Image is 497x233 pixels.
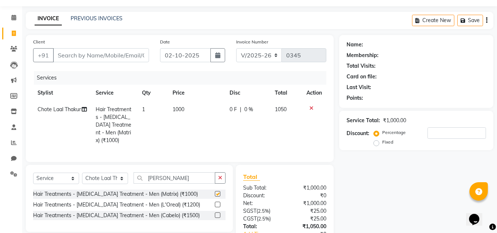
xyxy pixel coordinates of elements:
div: Hair Treatments - [MEDICAL_DATA] Treatment - Men (Cabelo) (₹1500) [33,212,200,219]
span: 2.5% [258,216,269,222]
div: ₹1,000.00 [285,184,332,192]
div: Hair Treatments - [MEDICAL_DATA] Treatment - Men (L'Oreal) (₹1200) [33,201,200,209]
div: Last Visit: [347,84,371,91]
label: Date [160,39,170,45]
span: 1 [142,106,145,113]
div: Service Total: [347,117,380,124]
div: Services [34,71,332,85]
div: Discount: [347,130,369,137]
th: Stylist [33,85,91,101]
input: Search or Scan [134,172,215,184]
th: Disc [225,85,270,101]
span: SGST [243,208,256,214]
div: ₹25.00 [285,215,332,223]
div: ( ) [238,215,285,223]
span: 0 F [230,106,237,113]
label: Percentage [382,129,406,136]
div: Membership: [347,52,379,59]
div: ₹25.00 [285,207,332,215]
div: Discount: [238,192,285,200]
a: PREVIOUS INVOICES [71,15,123,22]
span: Total [243,173,260,181]
label: Invoice Number [236,39,268,45]
span: 2.5% [258,208,269,214]
span: | [240,106,241,113]
div: Net: [238,200,285,207]
iframe: chat widget [466,204,490,226]
button: Create New [412,15,454,26]
span: 1000 [173,106,184,113]
label: Client [33,39,45,45]
div: ( ) [238,207,285,215]
th: Qty [138,85,168,101]
div: Points: [347,94,363,102]
th: Action [302,85,326,101]
div: Total: [238,223,285,230]
th: Total [270,85,302,101]
button: Save [457,15,483,26]
th: Price [168,85,225,101]
th: Service [91,85,138,101]
div: Total Visits: [347,62,376,70]
div: Hair Treatments - [MEDICAL_DATA] Treatment - Men (Matrix) (₹1000) [33,190,198,198]
div: Sub Total: [238,184,285,192]
div: ₹1,050.00 [285,223,332,230]
div: ₹1,000.00 [383,117,406,124]
span: 1050 [275,106,287,113]
label: Fixed [382,139,393,145]
span: Chote Laal Thakur [38,106,81,113]
input: Search by Name/Mobile/Email/Code [53,48,149,62]
div: ₹0 [285,192,332,200]
div: ₹1,000.00 [285,200,332,207]
div: Card on file: [347,73,377,81]
button: +91 [33,48,54,62]
span: 0 % [244,106,253,113]
span: Hair Treatments - [MEDICAL_DATA] Treatment - Men (Matrix) (₹1000) [96,106,131,144]
a: INVOICE [35,12,62,25]
div: Name: [347,41,363,49]
span: CGST [243,215,257,222]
